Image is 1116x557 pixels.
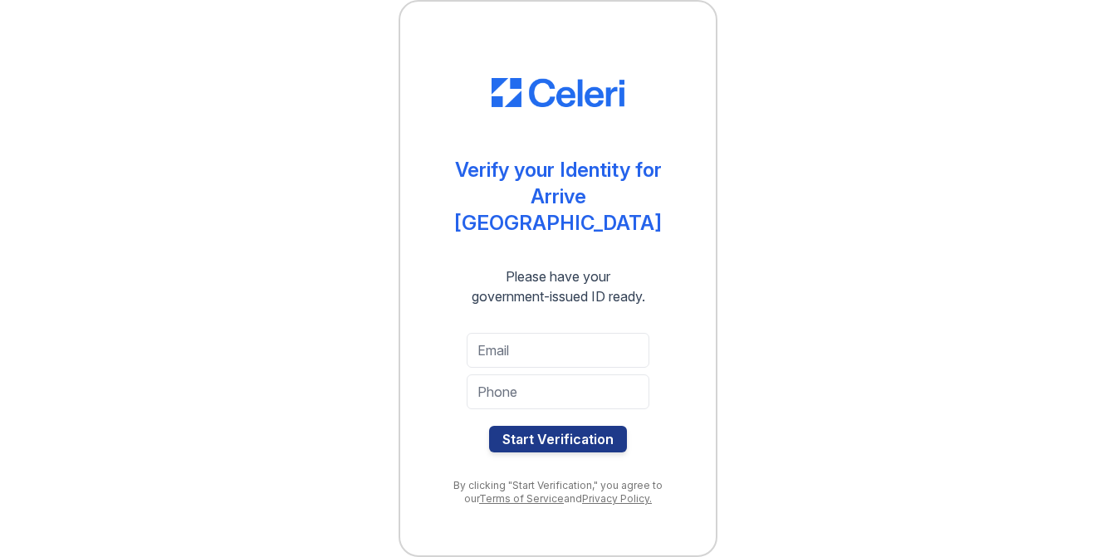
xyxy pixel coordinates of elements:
[479,492,564,505] a: Terms of Service
[467,333,649,368] input: Email
[492,78,624,108] img: CE_Logo_Blue-a8612792a0a2168367f1c8372b55b34899dd931a85d93a1a3d3e32e68fde9ad4.png
[582,492,652,505] a: Privacy Policy.
[489,426,627,452] button: Start Verification
[433,157,683,237] div: Verify your Identity for Arrive [GEOGRAPHIC_DATA]
[442,266,675,306] div: Please have your government-issued ID ready.
[467,374,649,409] input: Phone
[433,479,683,506] div: By clicking "Start Verification," you agree to our and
